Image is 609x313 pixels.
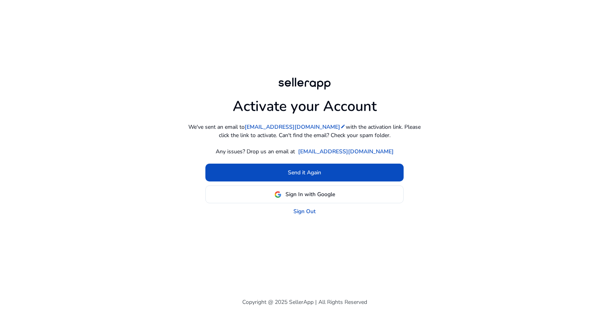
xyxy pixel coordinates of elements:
[298,147,394,156] a: [EMAIL_ADDRESS][DOMAIN_NAME]
[340,124,346,129] mat-icon: edit
[186,123,423,139] p: We've sent an email to with the activation link. Please click the link to activate. Can't find th...
[293,207,316,216] a: Sign Out
[274,191,282,198] img: google-logo.svg
[216,147,295,156] p: Any issues? Drop us an email at
[233,92,377,115] h1: Activate your Account
[288,168,321,177] span: Send it Again
[205,164,404,181] button: Send it Again
[245,123,346,131] a: [EMAIL_ADDRESS][DOMAIN_NAME]
[285,190,335,198] span: Sign In with Google
[205,185,404,203] button: Sign In with Google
